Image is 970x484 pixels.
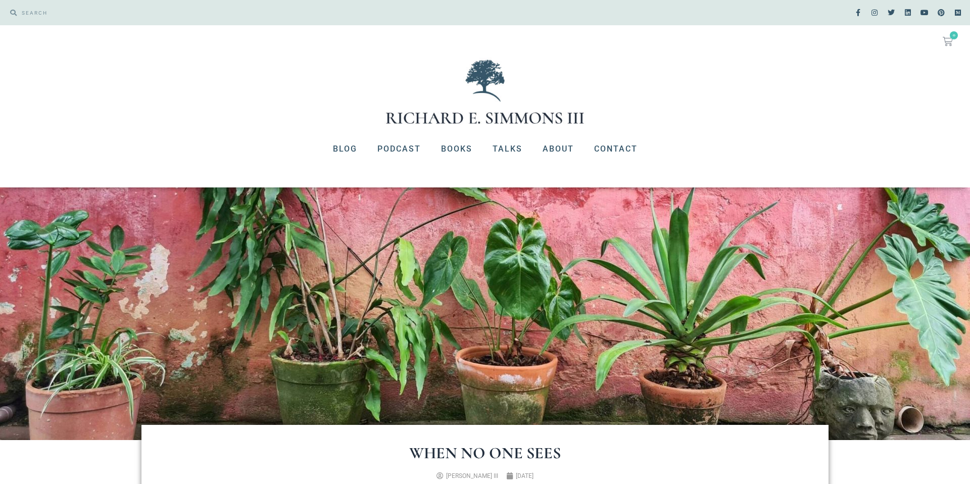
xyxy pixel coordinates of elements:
[431,136,482,162] a: Books
[17,5,480,20] input: SEARCH
[950,31,958,39] span: 0
[446,472,498,479] span: [PERSON_NAME] III
[482,136,532,162] a: Talks
[516,472,533,479] time: [DATE]
[182,445,788,461] h1: When No One Sees
[506,471,533,480] a: [DATE]
[584,136,648,162] a: Contact
[367,136,431,162] a: Podcast
[323,136,367,162] a: Blog
[931,30,965,53] a: 0
[532,136,584,162] a: About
